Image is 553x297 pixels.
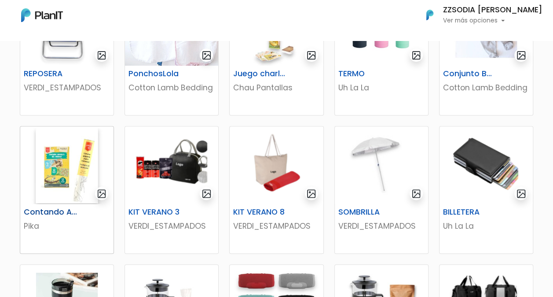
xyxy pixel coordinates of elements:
img: gallery-light [411,50,421,60]
h6: ZZSODIA [PERSON_NAME] [443,6,542,14]
h6: Contando Animales Puzle + Lamina Gigante [18,208,83,217]
img: gallery-light [306,189,316,199]
div: ¿Necesitás ayuda? [45,8,127,26]
h6: KIT VERANO 3 [123,208,188,217]
img: gallery-light [306,50,316,60]
h6: PonchosLola [123,69,188,78]
a: gallery-light Contando Animales Puzle + Lamina Gigante Pika [20,126,114,254]
p: Cotton Lamb Bedding [128,82,215,93]
img: gallery-light [97,50,107,60]
h6: BILLETERA [438,208,502,217]
p: VERDI_ESTAMPADOS [338,220,425,232]
p: Uh La La [338,82,425,93]
p: Cotton Lamb Bedding [443,82,529,93]
p: Pika [24,220,110,232]
h6: Juego charlas de mesa + Cartas españolas [228,69,293,78]
p: VERDI_ESTAMPADOS [24,82,110,93]
img: gallery-light [201,189,212,199]
a: gallery-light SOMBRILLA VERDI_ESTAMPADOS [334,126,428,254]
img: thumb_2FDA6350-6045-48DC-94DD-55C445378348-Photoroom__12_.jpg [20,126,114,204]
h6: KIT VERANO 8 [228,208,293,217]
img: gallery-light [201,50,212,60]
p: Uh La La [443,220,529,232]
h6: TERMO [333,69,398,78]
img: PlanIt Logo [21,8,63,22]
img: gallery-light [411,189,421,199]
h6: SOMBRILLA [333,208,398,217]
img: thumb_BD93420D-603B-4D67-A59E-6FB358A47D23.jpeg [335,126,428,204]
a: gallery-light BILLETERA Uh La La [439,126,533,254]
p: Chau Pantallas [233,82,319,93]
a: gallery-light KIT VERANO 8 VERDI_ESTAMPADOS [229,126,323,254]
img: PlanIt Logo [420,5,439,25]
p: VERDI_ESTAMPADOS [233,220,319,232]
img: thumb_Captura_de_pantalla_2025-09-08_093528.png [439,126,533,204]
h6: Conjunto Batita, Pelele y Gorro [438,69,502,78]
h6: REPOSERA [18,69,83,78]
button: PlanIt Logo ZZSODIA [PERSON_NAME] Ver más opciones [415,4,542,26]
img: gallery-light [516,50,526,60]
img: gallery-light [97,189,107,199]
p: Ver más opciones [443,18,542,24]
img: gallery-light [516,189,526,199]
p: VERDI_ESTAMPADOS [128,220,215,232]
a: gallery-light KIT VERANO 3 VERDI_ESTAMPADOS [125,126,219,254]
img: thumb_Captura_de_pantalla_2025-09-09_103452.png [230,126,323,204]
img: thumb_Captura_de_pantalla_2025-09-09_101044.png [125,126,218,204]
